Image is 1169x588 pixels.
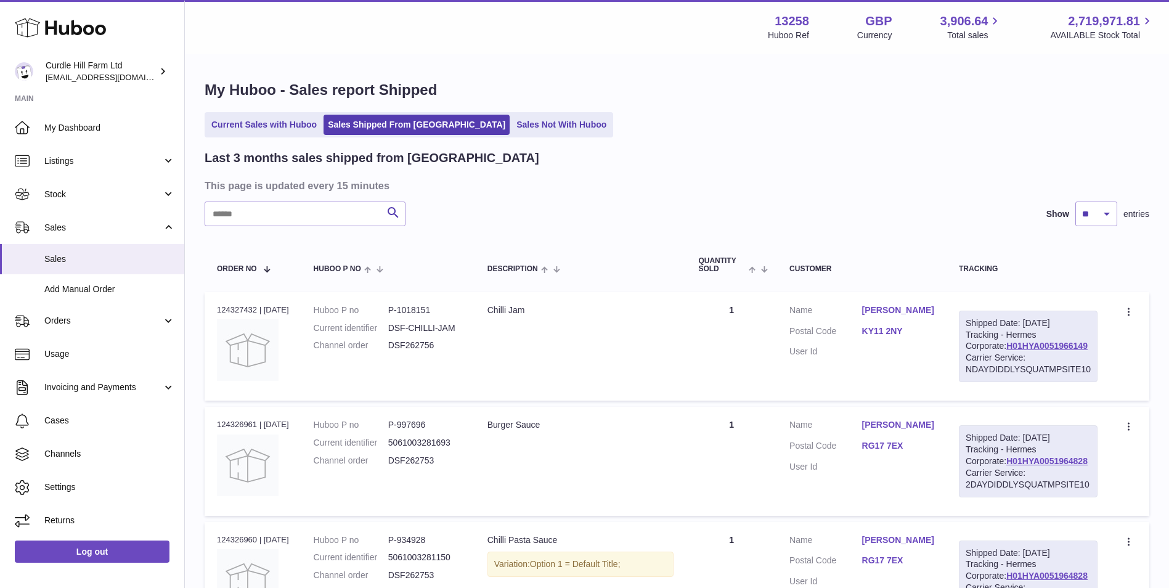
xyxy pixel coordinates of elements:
dd: DSF262753 [388,455,463,467]
a: Sales Not With Huboo [512,115,611,135]
div: Shipped Date: [DATE] [966,317,1091,329]
dt: Current identifier [314,322,388,334]
span: Sales [44,253,175,265]
div: Chilli Pasta Sauce [487,534,674,546]
a: H01HYA0051964828 [1006,456,1088,466]
span: Add Manual Order [44,284,175,295]
div: Carrier Service: NDAYDIDDLYSQUATMPSITE10 [966,352,1091,375]
a: Log out [15,541,169,563]
dt: Channel order [314,340,388,351]
span: Description [487,265,538,273]
a: 3,906.64 Total sales [940,13,1003,41]
span: Returns [44,515,175,526]
span: Quantity Sold [698,257,745,273]
dd: DSF262753 [388,570,463,581]
h3: This page is updated every 15 minutes [205,179,1146,192]
img: no-photo.jpg [217,435,279,496]
dd: DSF262756 [388,340,463,351]
a: H01HYA0051964828 [1006,571,1088,581]
dt: Postal Code [789,555,861,570]
dt: Channel order [314,455,388,467]
span: [EMAIL_ADDRESS][DOMAIN_NAME] [46,72,181,82]
div: Curdle Hill Farm Ltd [46,60,157,83]
td: 1 [686,407,777,515]
strong: GBP [865,13,892,30]
td: 1 [686,292,777,401]
span: 3,906.64 [940,13,988,30]
span: Total sales [947,30,1002,41]
img: no-photo.jpg [217,319,279,381]
strong: 13258 [775,13,809,30]
div: Burger Sauce [487,419,674,431]
span: Option 1 = Default Title; [530,559,621,569]
div: 124326960 | [DATE] [217,534,289,545]
a: Sales Shipped From [GEOGRAPHIC_DATA] [324,115,510,135]
dt: Current identifier [314,552,388,563]
a: [PERSON_NAME] [862,534,934,546]
span: Channels [44,448,175,460]
dt: Postal Code [789,325,861,340]
a: RG17 7EX [862,555,934,566]
div: Huboo Ref [768,30,809,41]
span: Invoicing and Payments [44,382,162,393]
dt: Name [789,304,861,319]
div: 124327432 | [DATE] [217,304,289,316]
a: [PERSON_NAME] [862,419,934,431]
span: Stock [44,189,162,200]
a: Current Sales with Huboo [207,115,321,135]
dd: 5061003281150 [388,552,463,563]
div: Tracking - Hermes Corporate: [959,425,1098,497]
dt: Channel order [314,570,388,581]
div: Tracking - Hermes Corporate: [959,311,1098,382]
dd: 5061003281693 [388,437,463,449]
dt: Huboo P no [314,304,388,316]
dt: Postal Code [789,440,861,455]
div: Carrier Service: 2DAYDIDDLYSQUATMPSITE10 [966,467,1091,491]
dt: Huboo P no [314,534,388,546]
span: Listings [44,155,162,167]
span: Settings [44,481,175,493]
div: Customer [789,265,934,273]
dt: Current identifier [314,437,388,449]
div: Variation: [487,552,674,577]
dd: P-934928 [388,534,463,546]
div: Shipped Date: [DATE] [966,432,1091,444]
dt: User Id [789,461,861,473]
dt: Name [789,419,861,434]
span: My Dashboard [44,122,175,134]
h2: Last 3 months sales shipped from [GEOGRAPHIC_DATA] [205,150,539,166]
a: RG17 7EX [862,440,934,452]
span: entries [1123,208,1149,220]
img: internalAdmin-13258@internal.huboo.com [15,62,33,81]
span: Sales [44,222,162,234]
div: Shipped Date: [DATE] [966,547,1091,559]
dd: P-1018151 [388,304,463,316]
dd: DSF-CHILLI-JAM [388,322,463,334]
dt: Huboo P no [314,419,388,431]
a: H01HYA0051966149 [1006,341,1088,351]
h1: My Huboo - Sales report Shipped [205,80,1149,100]
span: Orders [44,315,162,327]
dt: Name [789,534,861,549]
a: [PERSON_NAME] [862,304,934,316]
div: Chilli Jam [487,304,674,316]
span: Order No [217,265,257,273]
span: AVAILABLE Stock Total [1050,30,1154,41]
a: KY11 2NY [862,325,934,337]
span: Huboo P no [314,265,361,273]
div: 124326961 | [DATE] [217,419,289,430]
div: Tracking [959,265,1098,273]
dt: User Id [789,346,861,357]
label: Show [1046,208,1069,220]
dt: User Id [789,576,861,587]
span: Usage [44,348,175,360]
a: 2,719,971.81 AVAILABLE Stock Total [1050,13,1154,41]
div: Currency [857,30,892,41]
span: Cases [44,415,175,427]
dd: P-997696 [388,419,463,431]
span: 2,719,971.81 [1068,13,1140,30]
